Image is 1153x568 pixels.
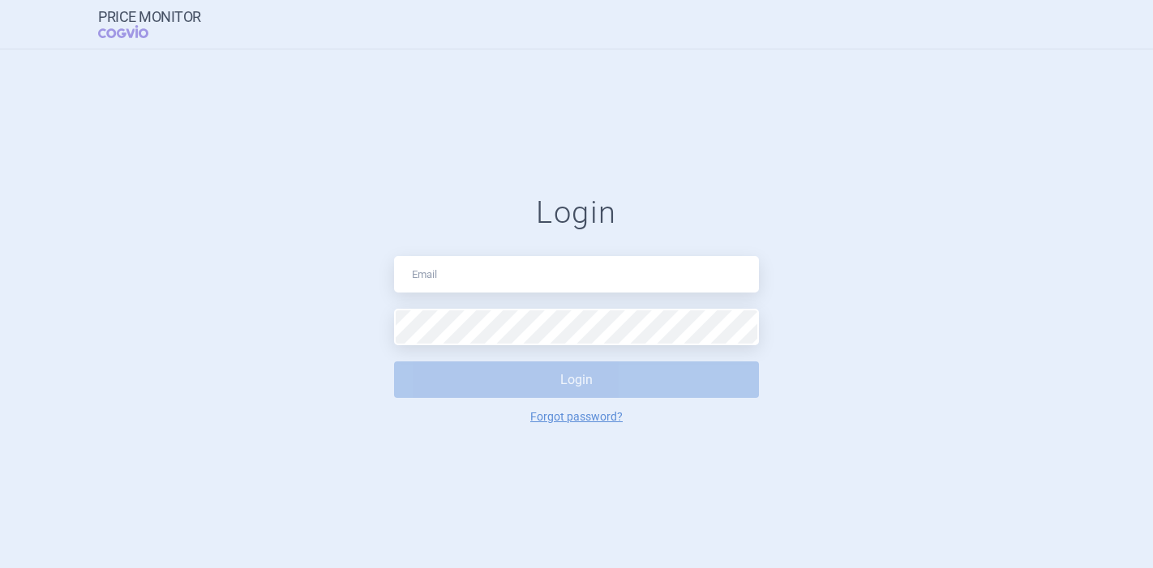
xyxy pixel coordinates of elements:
[98,9,201,40] a: Price MonitorCOGVIO
[530,411,623,422] a: Forgot password?
[98,9,201,25] strong: Price Monitor
[394,256,759,293] input: Email
[394,194,759,232] h1: Login
[394,361,759,398] button: Login
[98,25,171,38] span: COGVIO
